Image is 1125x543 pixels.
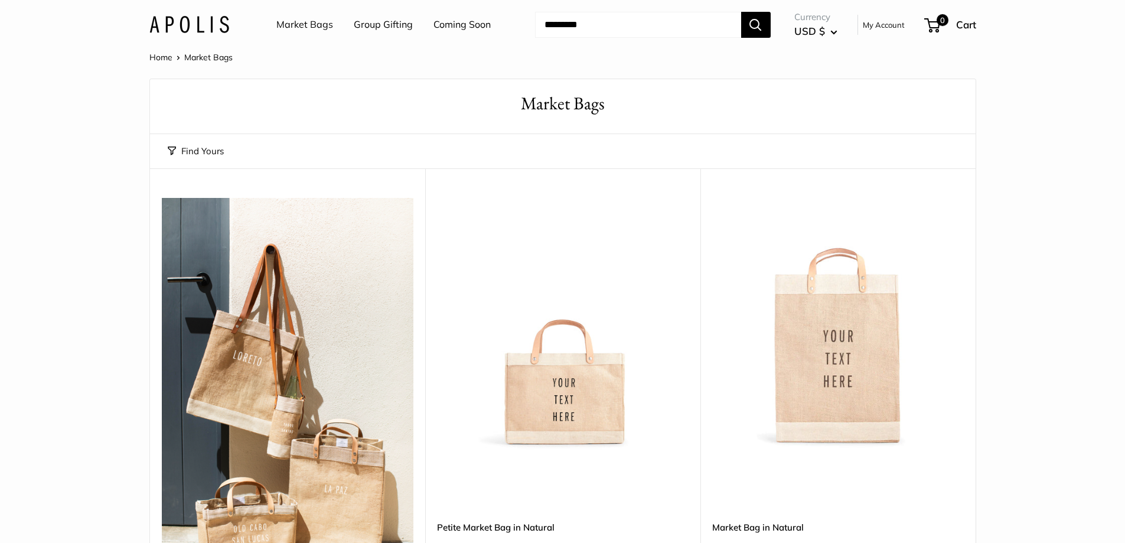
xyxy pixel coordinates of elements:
span: Currency [794,9,837,25]
img: Market Bag in Natural [712,198,964,450]
a: Petite Market Bag in Natural [437,521,689,534]
a: My Account [863,18,905,32]
a: Group Gifting [354,16,413,34]
img: Apolis [149,16,229,33]
span: 0 [936,14,948,26]
nav: Breadcrumb [149,50,233,65]
button: USD $ [794,22,837,41]
button: Search [741,12,771,38]
span: Cart [956,18,976,31]
span: Market Bags [184,52,233,63]
a: Petite Market Bag in Naturaldescription_Effortless style that elevates every moment [437,198,689,450]
a: Market Bags [276,16,333,34]
a: Coming Soon [433,16,491,34]
input: Search... [535,12,741,38]
button: Find Yours [168,143,224,160]
span: USD $ [794,25,825,37]
a: Market Bag in NaturalMarket Bag in Natural [712,198,964,450]
a: Market Bag in Natural [712,521,964,534]
img: Petite Market Bag in Natural [437,198,689,450]
a: 0 Cart [925,15,976,34]
a: Home [149,52,172,63]
h1: Market Bags [168,91,958,116]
